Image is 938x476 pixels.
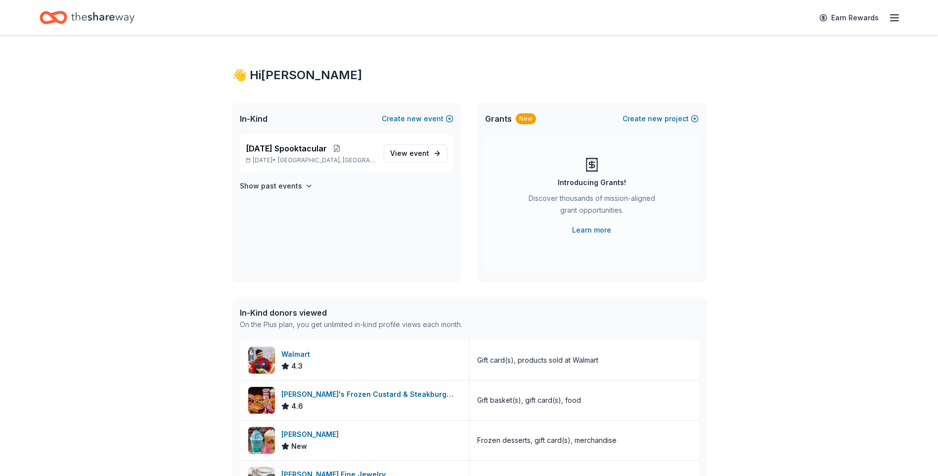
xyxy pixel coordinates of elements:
a: Learn more [572,224,611,236]
div: [PERSON_NAME] [281,428,343,440]
span: In-Kind [240,113,268,125]
div: 👋 Hi [PERSON_NAME] [232,67,707,83]
span: 4.3 [291,360,303,372]
span: event [409,149,429,157]
span: New [291,440,307,452]
img: Image for Walmart [248,347,275,374]
span: Grants [485,113,512,125]
span: 4.6 [291,400,303,412]
div: Walmart [281,348,314,360]
div: On the Plus plan, you get unlimited in-kind profile views each month. [240,319,462,331]
img: Image for Bahama Buck's [248,427,275,454]
button: Createnewevent [382,113,453,125]
div: Gift card(s), products sold at Walmart [477,354,598,366]
div: Gift basket(s), gift card(s), food [477,394,581,406]
div: Discover thousands of mission-aligned grant opportunities. [525,192,659,220]
div: Frozen desserts, gift card(s), merchandise [477,434,617,446]
div: In-Kind donors viewed [240,307,462,319]
span: new [648,113,663,125]
a: Home [40,6,134,29]
button: Show past events [240,180,313,192]
button: Createnewproject [623,113,699,125]
span: new [407,113,422,125]
div: [PERSON_NAME]'s Frozen Custard & Steakburgers [281,388,461,400]
div: New [516,113,536,124]
a: Earn Rewards [813,9,885,27]
p: [DATE] • [246,156,376,164]
div: Introducing Grants! [558,177,626,189]
img: Image for Freddy's Frozen Custard & Steakburgers [248,387,275,414]
a: View event [384,144,447,162]
h4: Show past events [240,180,302,192]
span: View [390,147,429,159]
span: [DATE] Spooktacular [246,143,327,154]
span: [GEOGRAPHIC_DATA], [GEOGRAPHIC_DATA] [278,156,375,164]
